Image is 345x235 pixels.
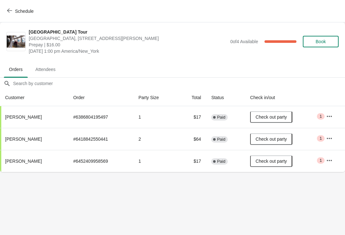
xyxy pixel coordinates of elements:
[133,89,178,106] th: Party Size
[316,39,326,44] span: Book
[303,36,339,47] button: Book
[319,114,322,119] span: 1
[319,158,322,163] span: 1
[68,128,133,150] td: # 6418842550441
[217,115,225,120] span: Paid
[15,9,34,14] span: Schedule
[319,136,322,141] span: 1
[133,128,178,150] td: 2
[29,29,227,35] span: [GEOGRAPHIC_DATA] Tour
[5,137,42,142] span: [PERSON_NAME]
[230,39,258,44] span: 0 of 4 Available
[4,64,28,75] span: Orders
[7,35,25,48] img: City Hall Tower Tour
[250,133,292,145] button: Check out party
[256,137,287,142] span: Check out party
[68,89,133,106] th: Order
[133,150,178,172] td: 1
[178,128,206,150] td: $64
[178,106,206,128] td: $17
[245,89,321,106] th: Check in/out
[250,111,292,123] button: Check out party
[178,89,206,106] th: Total
[178,150,206,172] td: $17
[68,150,133,172] td: # 6452409958569
[250,155,292,167] button: Check out party
[256,114,287,120] span: Check out party
[5,114,42,120] span: [PERSON_NAME]
[29,48,227,54] span: [DATE] 1:00 pm America/New_York
[256,159,287,164] span: Check out party
[3,5,39,17] button: Schedule
[133,106,178,128] td: 1
[29,42,227,48] span: Prepay | $16.00
[13,78,345,89] input: Search by customer
[206,89,245,106] th: Status
[217,159,225,164] span: Paid
[30,64,61,75] span: Attendees
[5,159,42,164] span: [PERSON_NAME]
[29,35,227,42] span: [GEOGRAPHIC_DATA], [STREET_ADDRESS][PERSON_NAME]
[68,106,133,128] td: # 6386804195497
[217,137,225,142] span: Paid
